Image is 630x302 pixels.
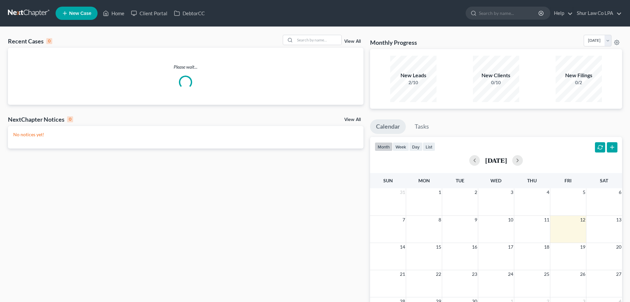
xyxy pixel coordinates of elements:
[435,243,442,251] span: 15
[438,188,442,196] span: 1
[418,178,430,183] span: Mon
[67,116,73,122] div: 0
[473,72,519,79] div: New Clients
[527,178,537,183] span: Thu
[543,243,550,251] span: 18
[556,72,602,79] div: New Filings
[409,119,435,134] a: Tasks
[435,270,442,278] span: 22
[473,79,519,86] div: 0/10
[423,142,435,151] button: list
[8,37,52,45] div: Recent Cases
[69,11,91,16] span: New Case
[390,72,437,79] div: New Leads
[383,178,393,183] span: Sun
[507,243,514,251] span: 17
[399,243,406,251] span: 14
[295,35,341,45] input: Search by name...
[600,178,608,183] span: Sat
[615,243,622,251] span: 20
[402,216,406,224] span: 7
[479,7,539,19] input: Search by name...
[171,7,208,19] a: DebtorCC
[344,117,361,122] a: View All
[471,270,478,278] span: 23
[128,7,171,19] a: Client Portal
[399,270,406,278] span: 21
[510,188,514,196] span: 3
[485,157,507,164] h2: [DATE]
[438,216,442,224] span: 8
[393,142,409,151] button: week
[579,270,586,278] span: 26
[556,79,602,86] div: 0/2
[618,188,622,196] span: 6
[409,142,423,151] button: day
[474,188,478,196] span: 2
[474,216,478,224] span: 9
[551,7,573,19] a: Help
[565,178,571,183] span: Fri
[543,216,550,224] span: 11
[615,270,622,278] span: 27
[399,188,406,196] span: 31
[390,79,437,86] div: 2/10
[543,270,550,278] span: 25
[456,178,464,183] span: Tue
[579,216,586,224] span: 12
[344,39,361,44] a: View All
[8,115,73,123] div: NextChapter Notices
[507,270,514,278] span: 24
[13,131,358,138] p: No notices yet!
[471,243,478,251] span: 16
[100,7,128,19] a: Home
[573,7,622,19] a: Shur Law Co LPA
[579,243,586,251] span: 19
[507,216,514,224] span: 10
[46,38,52,44] div: 0
[490,178,501,183] span: Wed
[375,142,393,151] button: month
[546,188,550,196] span: 4
[370,38,417,46] h3: Monthly Progress
[8,64,363,70] p: Please wait...
[615,216,622,224] span: 13
[370,119,406,134] a: Calendar
[582,188,586,196] span: 5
